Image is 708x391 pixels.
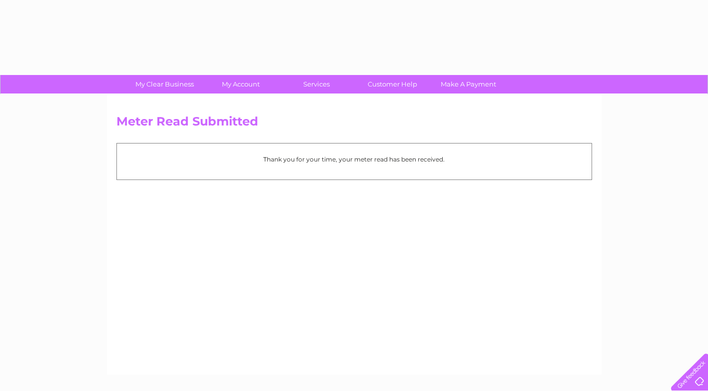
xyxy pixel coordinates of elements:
[427,75,510,93] a: Make A Payment
[122,154,587,164] p: Thank you for your time, your meter read has been received.
[199,75,282,93] a: My Account
[123,75,206,93] a: My Clear Business
[275,75,358,93] a: Services
[116,114,592,133] h2: Meter Read Submitted
[351,75,434,93] a: Customer Help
